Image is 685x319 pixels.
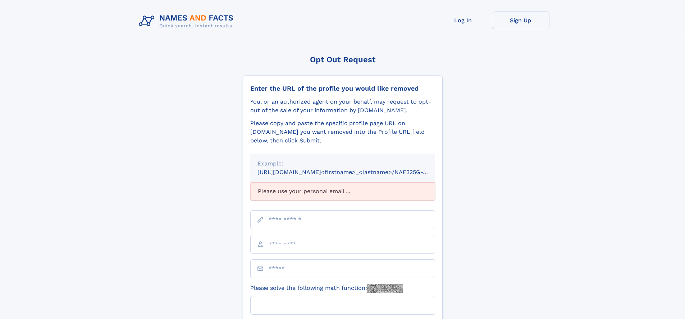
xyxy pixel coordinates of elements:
a: Sign Up [492,12,549,29]
div: You, or an authorized agent on your behalf, may request to opt-out of the sale of your informatio... [250,97,435,115]
label: Please solve the following math function: [250,284,403,293]
div: Enter the URL of the profile you would like removed [250,85,435,92]
div: Opt Out Request [243,55,443,64]
img: Logo Names and Facts [136,12,239,31]
div: Please copy and paste the specific profile page URL on [DOMAIN_NAME] you want removed into the Pr... [250,119,435,145]
div: Example: [257,159,428,168]
small: [URL][DOMAIN_NAME]<firstname>_<lastname>/NAF325G-xxxxxxxx [257,169,449,176]
div: Please use your personal email ... [250,182,435,200]
a: Log In [434,12,492,29]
